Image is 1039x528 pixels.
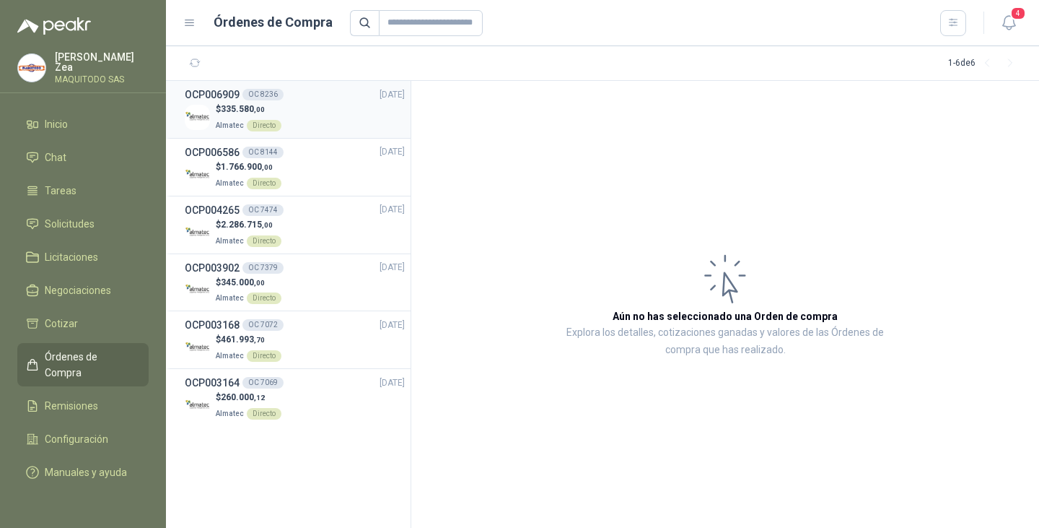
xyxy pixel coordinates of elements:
h1: Órdenes de Compra [214,12,333,33]
a: Licitaciones [17,243,149,271]
p: $ [216,103,281,116]
span: Configuración [45,431,108,447]
a: Órdenes de Compra [17,343,149,386]
div: Directo [247,235,281,247]
span: Negociaciones [45,282,111,298]
span: Inicio [45,116,68,132]
a: Inicio [17,111,149,138]
h3: OCP003168 [185,317,240,333]
img: Company Logo [185,163,210,188]
span: Manuales y ayuda [45,464,127,480]
p: $ [216,333,281,347]
div: OC 7069 [242,377,284,389]
a: Configuración [17,425,149,453]
span: 260.000 [221,392,265,402]
h3: OCP004265 [185,202,240,218]
p: MAQUITODO SAS [55,75,149,84]
a: OCP006909OC 8236[DATE] Company Logo$335.580,00AlmatecDirecto [185,87,405,132]
span: [DATE] [380,261,405,274]
div: Directo [247,178,281,189]
a: OCP003902OC 7379[DATE] Company Logo$345.000,00AlmatecDirecto [185,260,405,306]
img: Company Logo [18,54,45,82]
div: OC 8236 [242,89,284,100]
img: Company Logo [185,220,210,246]
p: $ [216,276,281,290]
span: 1.766.900 [221,162,273,172]
p: $ [216,391,281,404]
p: Explora los detalles, cotizaciones ganadas y valores de las Órdenes de compra que has realizado. [556,324,895,359]
span: ,00 [254,105,265,113]
a: Manuales y ayuda [17,459,149,486]
div: OC 7072 [242,319,284,331]
span: Tareas [45,183,76,199]
div: Directo [247,408,281,420]
h3: OCP006909 [185,87,240,103]
span: Almatec [216,294,244,302]
span: Solicitudes [45,216,95,232]
h3: Aún no has seleccionado una Orden de compra [613,308,838,324]
div: OC 8144 [242,147,284,158]
span: [DATE] [380,376,405,390]
span: Órdenes de Compra [45,349,135,381]
span: Almatec [216,352,244,360]
a: OCP003168OC 7072[DATE] Company Logo$461.993,70AlmatecDirecto [185,317,405,363]
span: [DATE] [380,203,405,217]
span: [DATE] [380,319,405,332]
span: Almatec [216,237,244,245]
a: OCP003164OC 7069[DATE] Company Logo$260.000,12AlmatecDirecto [185,375,405,420]
span: 335.580 [221,104,265,114]
span: 345.000 [221,277,265,287]
span: Chat [45,150,66,165]
a: Remisiones [17,392,149,420]
span: ,12 [254,394,265,402]
h3: OCP003902 [185,260,240,276]
span: Cotizar [45,316,78,332]
span: ,00 [262,221,273,229]
div: 1 - 6 de 6 [948,52,1022,75]
a: Negociaciones [17,277,149,304]
h3: OCP006586 [185,144,240,160]
a: Chat [17,144,149,171]
div: Directo [247,350,281,362]
span: 4 [1010,7,1026,20]
span: ,70 [254,336,265,344]
a: Tareas [17,177,149,204]
span: Almatec [216,121,244,129]
span: ,00 [254,279,265,287]
p: $ [216,218,281,232]
a: Solicitudes [17,210,149,238]
h3: OCP003164 [185,375,240,391]
img: Company Logo [185,335,210,360]
span: Licitaciones [45,249,98,265]
img: Company Logo [185,393,210,418]
span: Almatec [216,410,244,417]
p: $ [216,160,281,174]
img: Company Logo [185,277,210,303]
p: [PERSON_NAME] Zea [55,52,149,72]
div: Directo [247,120,281,131]
a: OCP006586OC 8144[DATE] Company Logo$1.766.900,00AlmatecDirecto [185,144,405,190]
span: ,00 [262,163,273,171]
img: Logo peakr [17,17,91,35]
div: OC 7474 [242,204,284,216]
span: [DATE] [380,88,405,102]
span: [DATE] [380,145,405,159]
span: Remisiones [45,398,98,414]
span: Almatec [216,179,244,187]
a: OCP004265OC 7474[DATE] Company Logo$2.286.715,00AlmatecDirecto [185,202,405,248]
img: Company Logo [185,105,210,130]
div: Directo [247,293,281,304]
span: 461.993 [221,334,265,345]
div: OC 7379 [242,262,284,274]
button: 4 [996,10,1022,36]
a: Cotizar [17,310,149,337]
span: 2.286.715 [221,220,273,230]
